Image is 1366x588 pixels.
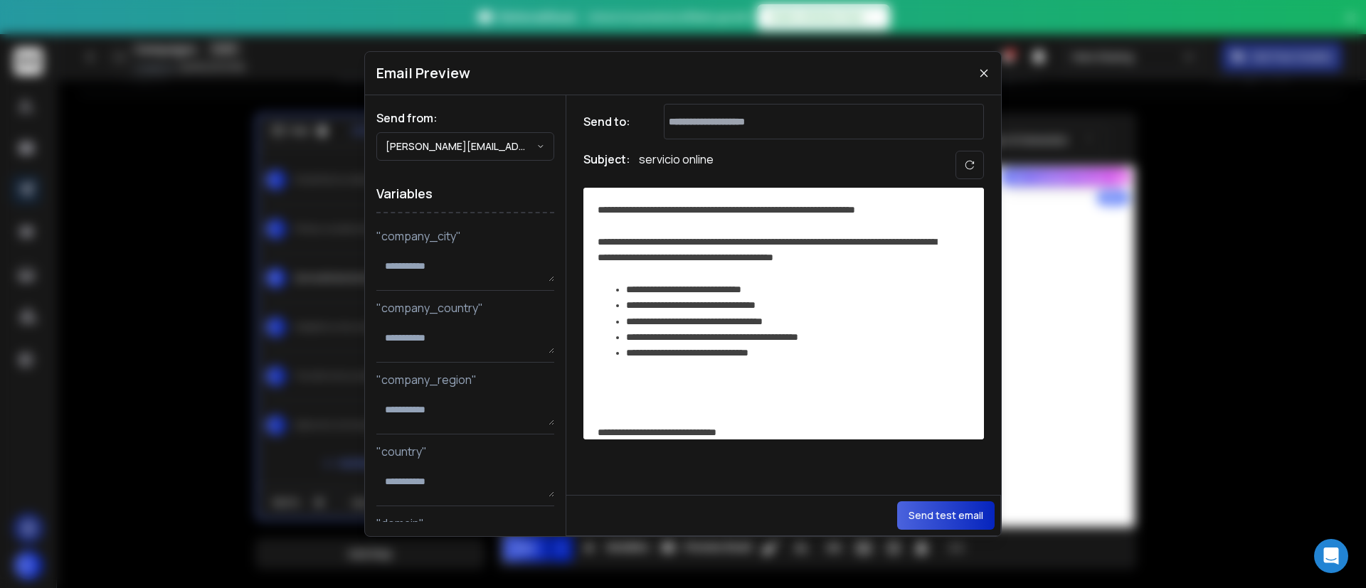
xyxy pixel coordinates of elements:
h1: Variables [376,175,554,213]
h1: Send to: [583,113,640,130]
p: "domain" [376,515,554,532]
p: [PERSON_NAME][EMAIL_ADDRESS][DOMAIN_NAME] [386,139,536,154]
p: "company_region" [376,371,554,388]
h1: Send from: [376,109,554,127]
p: "company_city" [376,228,554,245]
h1: Subject: [583,151,630,179]
div: Open Intercom Messenger [1314,539,1348,573]
p: "country" [376,443,554,460]
button: Send test email [897,501,995,530]
p: "company_country" [376,299,554,316]
h1: Email Preview [376,63,470,83]
p: servicio online [639,151,714,179]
